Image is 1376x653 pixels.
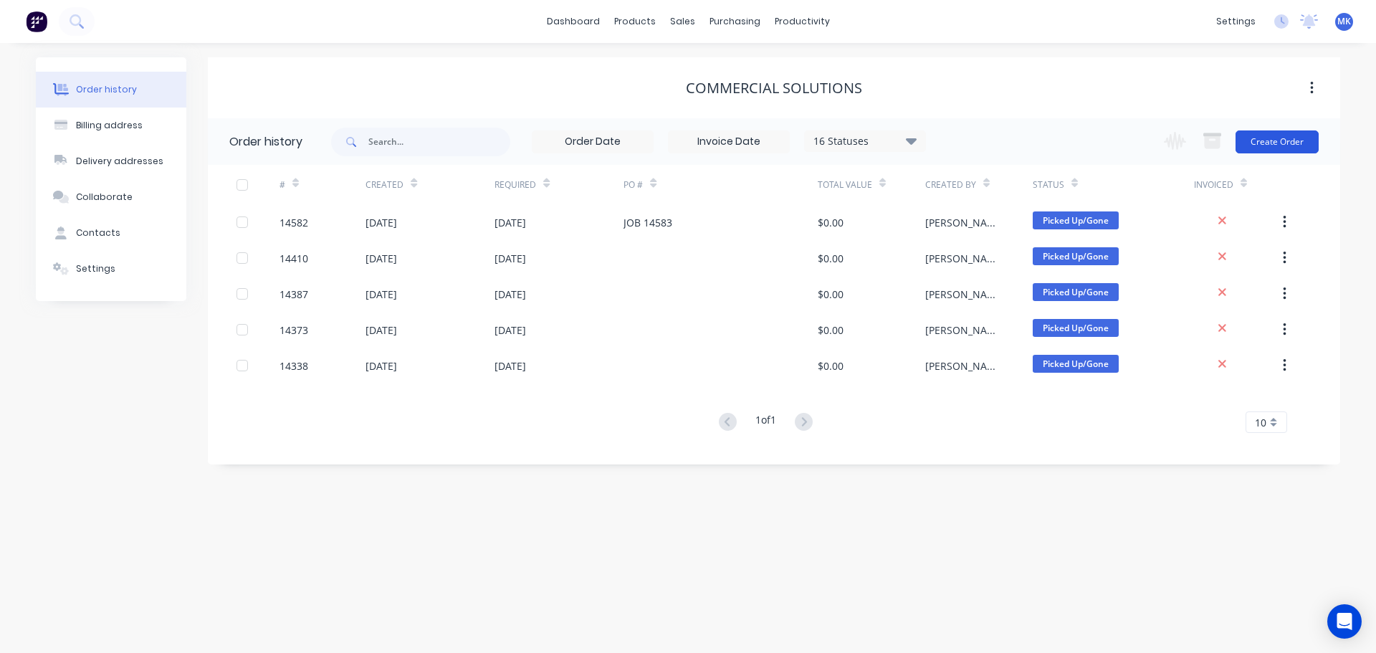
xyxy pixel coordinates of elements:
input: Search... [368,128,510,156]
div: Status [1033,165,1194,204]
div: Created By [925,178,976,191]
div: Invoiced [1194,178,1233,191]
div: [DATE] [365,251,397,266]
div: 14387 [279,287,308,302]
span: Picked Up/Gone [1033,247,1119,265]
div: Required [494,165,623,204]
div: [DATE] [365,358,397,373]
div: $0.00 [818,215,844,230]
button: Billing address [36,108,186,143]
div: $0.00 [818,287,844,302]
div: [PERSON_NAME] [925,323,1004,338]
button: Delivery addresses [36,143,186,179]
div: # [279,165,365,204]
span: MK [1337,15,1351,28]
button: Settings [36,251,186,287]
div: # [279,178,285,191]
div: sales [663,11,702,32]
div: Order history [229,133,302,151]
div: $0.00 [818,358,844,373]
div: Contacts [76,227,120,239]
div: $0.00 [818,251,844,266]
div: Settings [76,262,115,275]
div: 14338 [279,358,308,373]
button: Order history [36,72,186,108]
div: $0.00 [818,323,844,338]
div: 14582 [279,215,308,230]
div: PO # [623,178,643,191]
button: Create Order [1236,130,1319,153]
span: Picked Up/Gone [1033,211,1119,229]
div: [DATE] [494,358,526,373]
span: Picked Up/Gone [1033,283,1119,301]
div: Open Intercom Messenger [1327,604,1362,639]
div: [DATE] [365,323,397,338]
div: [DATE] [365,287,397,302]
span: 10 [1255,415,1266,430]
div: 1 of 1 [755,412,776,433]
div: Invoiced [1194,165,1280,204]
div: [PERSON_NAME] [925,215,1004,230]
div: PO # [623,165,817,204]
div: Status [1033,178,1064,191]
div: [DATE] [365,215,397,230]
div: Order history [76,83,137,96]
div: [DATE] [494,215,526,230]
div: Total Value [818,178,872,191]
div: Delivery addresses [76,155,163,168]
div: 14410 [279,251,308,266]
button: Collaborate [36,179,186,215]
img: Factory [26,11,47,32]
input: Invoice Date [669,131,789,153]
div: [PERSON_NAME] [925,287,1004,302]
div: [PERSON_NAME] [925,358,1004,373]
div: [DATE] [494,287,526,302]
div: Billing address [76,119,143,132]
div: [DATE] [494,251,526,266]
div: productivity [768,11,837,32]
span: Picked Up/Gone [1033,355,1119,373]
a: dashboard [540,11,607,32]
div: Created [365,165,494,204]
div: purchasing [702,11,768,32]
div: 14373 [279,323,308,338]
div: Created [365,178,403,191]
div: Required [494,178,536,191]
div: Total Value [818,165,925,204]
div: Collaborate [76,191,133,204]
input: Order Date [532,131,653,153]
div: 16 Statuses [805,133,925,149]
div: [DATE] [494,323,526,338]
div: [PERSON_NAME] [925,251,1004,266]
span: Picked Up/Gone [1033,319,1119,337]
div: JOB 14583 [623,215,672,230]
div: settings [1209,11,1263,32]
div: Commercial Solutions [686,80,862,97]
button: Contacts [36,215,186,251]
div: products [607,11,663,32]
div: Created By [925,165,1033,204]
